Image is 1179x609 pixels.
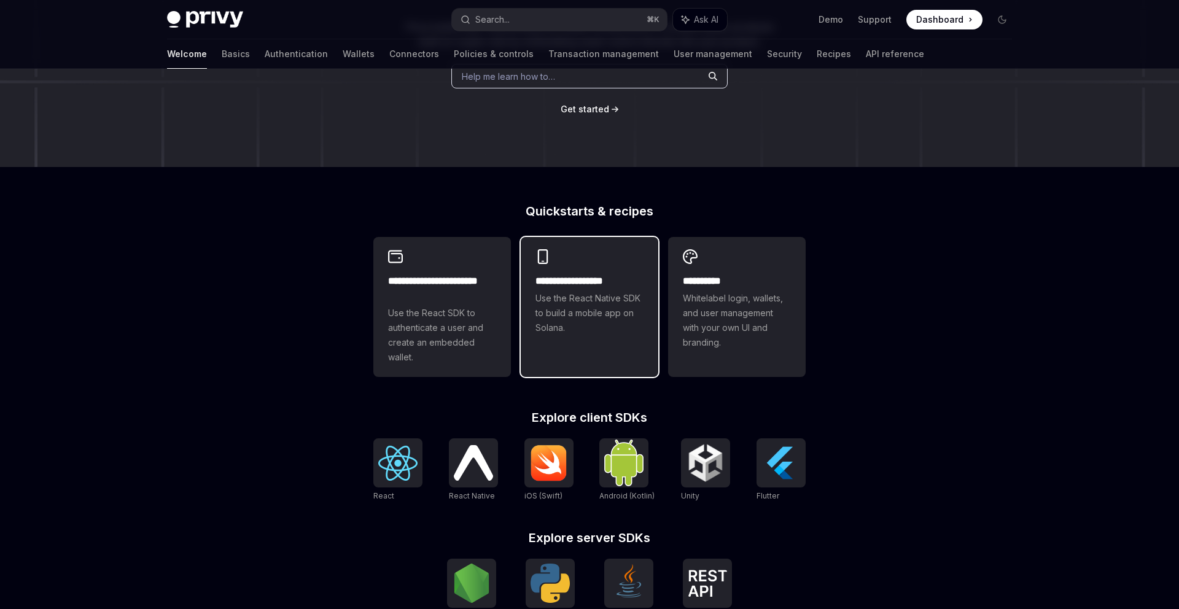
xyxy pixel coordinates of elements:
[906,10,982,29] a: Dashboard
[475,12,510,27] div: Search...
[388,306,496,365] span: Use the React SDK to authenticate a user and create an embedded wallet.
[449,491,495,500] span: React Native
[686,443,725,483] img: Unity
[452,564,491,603] img: NodeJS
[167,11,243,28] img: dark logo
[757,438,806,502] a: FlutterFlutter
[681,438,730,502] a: UnityUnity
[694,14,718,26] span: Ask AI
[265,39,328,69] a: Authentication
[599,491,655,500] span: Android (Kotlin)
[916,14,963,26] span: Dashboard
[674,39,752,69] a: User management
[535,291,644,335] span: Use the React Native SDK to build a mobile app on Solana.
[609,564,648,603] img: Java
[668,237,806,377] a: **** *****Whitelabel login, wallets, and user management with your own UI and branding.
[373,411,806,424] h2: Explore client SDKs
[681,491,699,500] span: Unity
[673,9,727,31] button: Ask AI
[561,104,609,114] span: Get started
[167,39,207,69] a: Welcome
[866,39,924,69] a: API reference
[449,438,498,502] a: React NativeReact Native
[389,39,439,69] a: Connectors
[992,10,1012,29] button: Toggle dark mode
[531,564,570,603] img: Python
[222,39,250,69] a: Basics
[373,438,422,502] a: ReactReact
[647,15,660,25] span: ⌘ K
[454,445,493,480] img: React Native
[529,444,569,481] img: iOS (Swift)
[817,39,851,69] a: Recipes
[373,532,806,544] h2: Explore server SDKs
[373,491,394,500] span: React
[462,70,555,83] span: Help me learn how to…
[604,440,644,486] img: Android (Kotlin)
[561,103,609,115] a: Get started
[378,446,418,481] img: React
[373,205,806,217] h2: Quickstarts & recipes
[521,237,658,377] a: **** **** **** ***Use the React Native SDK to build a mobile app on Solana.
[454,39,534,69] a: Policies & controls
[548,39,659,69] a: Transaction management
[452,9,667,31] button: Search...⌘K
[819,14,843,26] a: Demo
[757,491,779,500] span: Flutter
[688,570,727,597] img: REST API
[683,291,791,350] span: Whitelabel login, wallets, and user management with your own UI and branding.
[343,39,375,69] a: Wallets
[767,39,802,69] a: Security
[761,443,801,483] img: Flutter
[599,438,655,502] a: Android (Kotlin)Android (Kotlin)
[524,491,562,500] span: iOS (Swift)
[858,14,892,26] a: Support
[524,438,574,502] a: iOS (Swift)iOS (Swift)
